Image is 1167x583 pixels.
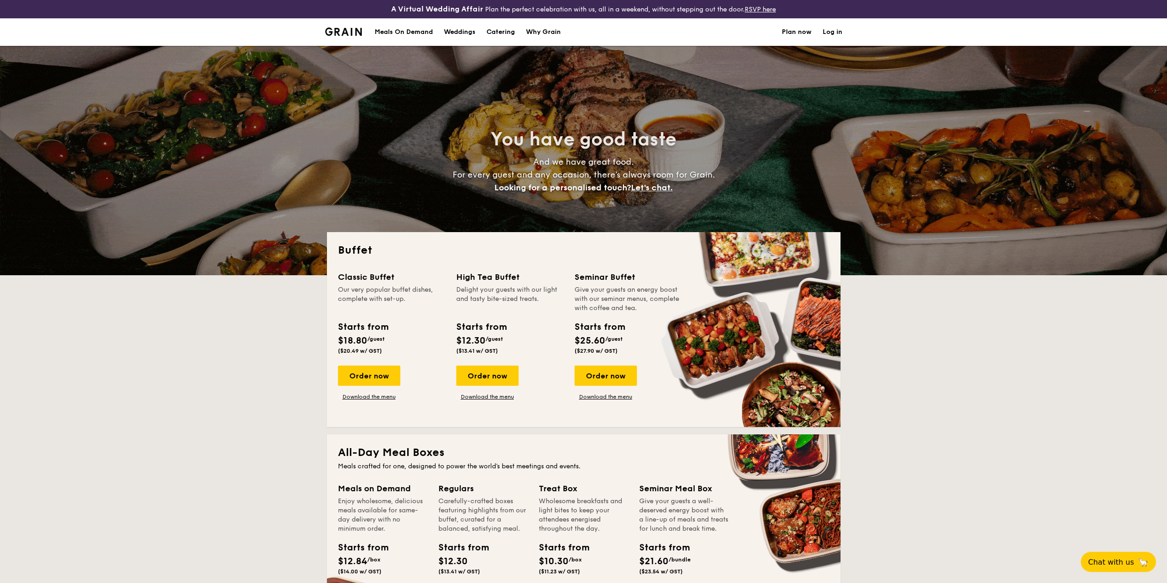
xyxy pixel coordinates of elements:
span: Chat with us [1088,558,1134,566]
div: Give your guests an energy boost with our seminar menus, complete with coffee and tea. [575,285,682,313]
div: Order now [575,366,637,386]
div: Regulars [438,482,528,495]
span: /bundle [669,556,691,563]
div: Classic Buffet [338,271,445,283]
span: ($11.23 w/ GST) [539,568,580,575]
a: Why Grain [520,18,566,46]
h4: A Virtual Wedding Affair [391,4,483,15]
div: Weddings [444,18,476,46]
span: $12.84 [338,556,367,567]
span: /guest [486,336,503,342]
span: $18.80 [338,335,367,346]
div: Enjoy wholesome, delicious meals available for same-day delivery with no minimum order. [338,497,427,533]
div: Starts from [639,541,680,555]
h1: Catering [487,18,515,46]
div: Starts from [539,541,580,555]
div: Treat Box [539,482,628,495]
div: High Tea Buffet [456,271,564,283]
a: Plan now [782,18,812,46]
span: $12.30 [456,335,486,346]
span: /guest [367,336,385,342]
div: Delight your guests with our light and tasty bite-sized treats. [456,285,564,313]
div: Starts from [575,320,625,334]
a: Weddings [438,18,481,46]
span: /guest [605,336,623,342]
a: Download the menu [575,393,637,400]
h2: All-Day Meal Boxes [338,445,830,460]
div: Plan the perfect celebration with us, all in a weekend, without stepping out the door. [320,4,848,15]
div: Wholesome breakfasts and light bites to keep your attendees energised throughout the day. [539,497,628,533]
span: $12.30 [438,556,468,567]
img: Grain [325,28,362,36]
span: You have good taste [491,128,676,150]
span: /box [367,556,381,563]
div: Seminar Buffet [575,271,682,283]
div: Seminar Meal Box [639,482,729,495]
span: ($14.00 w/ GST) [338,568,382,575]
a: Logotype [325,28,362,36]
span: ($13.41 w/ GST) [456,348,498,354]
span: And we have great food. For every guest and any occasion, there’s always room for Grain. [453,157,715,193]
a: Catering [481,18,520,46]
a: Meals On Demand [369,18,438,46]
button: Chat with us🦙 [1081,552,1156,572]
div: Order now [456,366,519,386]
div: Starts from [456,320,506,334]
span: /box [569,556,582,563]
div: Starts from [338,320,388,334]
div: Meals on Demand [338,482,427,495]
div: Our very popular buffet dishes, complete with set-up. [338,285,445,313]
div: Meals On Demand [375,18,433,46]
h2: Buffet [338,243,830,258]
div: Carefully-crafted boxes featuring highlights from our buffet, curated for a balanced, satisfying ... [438,497,528,533]
span: ($13.41 w/ GST) [438,568,480,575]
div: Give your guests a well-deserved energy boost with a line-up of meals and treats for lunch and br... [639,497,729,533]
span: $21.60 [639,556,669,567]
a: Download the menu [456,393,519,400]
a: RSVP here [745,6,776,13]
span: ($23.54 w/ GST) [639,568,683,575]
span: ($20.49 w/ GST) [338,348,382,354]
span: Looking for a personalised touch? [494,183,631,193]
span: $25.60 [575,335,605,346]
div: Meals crafted for one, designed to power the world's best meetings and events. [338,462,830,471]
span: $10.30 [539,556,569,567]
div: Starts from [338,541,379,555]
div: Why Grain [526,18,561,46]
a: Download the menu [338,393,400,400]
div: Starts from [438,541,480,555]
span: Let's chat. [631,183,673,193]
a: Log in [823,18,842,46]
div: Order now [338,366,400,386]
span: ($27.90 w/ GST) [575,348,618,354]
span: 🦙 [1138,557,1149,567]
